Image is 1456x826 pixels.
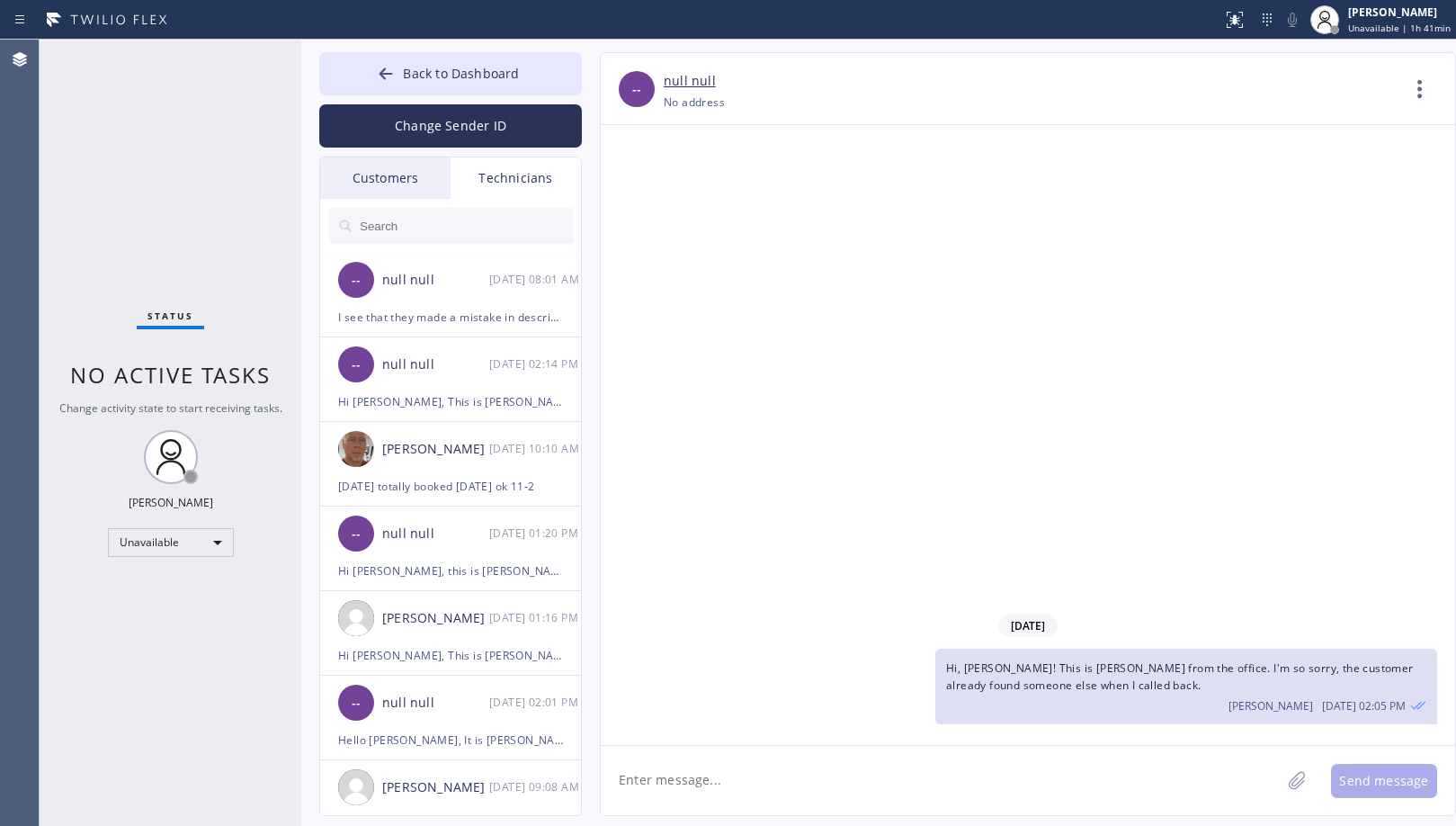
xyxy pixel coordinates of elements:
span: Change activity state to start receiving tasks. [59,400,282,416]
button: Send message [1331,764,1437,798]
div: [DATE] totally booked [DATE] ok 11-2 [338,476,563,497]
div: 08/22/2025 9:16 AM [489,607,583,628]
div: I see that they made a mistake in description we will fix it [338,307,563,328]
span: [PERSON_NAME] [1228,698,1313,714]
span: -- [632,79,641,100]
a: null null [664,71,716,92]
img: user.png [338,769,374,805]
span: Status [147,310,193,322]
div: null null [382,270,489,291]
div: null null [382,524,489,544]
div: 08/05/2025 9:01 AM [489,692,583,713]
div: 07/15/2025 9:08 AM [489,777,583,797]
span: Back to Dashboard [403,65,519,82]
button: Mute [1280,7,1305,32]
div: [PERSON_NAME] [382,608,489,629]
span: [DATE] [998,615,1058,637]
div: Unavailable [108,528,234,557]
div: Customers [320,157,451,199]
span: [DATE] 02:05 PM [1322,698,1406,714]
div: 10/01/2025 9:01 AM [489,269,583,290]
span: No active tasks [70,360,271,390]
img: d5dde4b83224b5b0dfd88976ef15868e.jpg [338,431,374,467]
div: [PERSON_NAME] [1348,4,1451,20]
span: Hi, [PERSON_NAME]! This is [PERSON_NAME] from the office. I'm so sorry, the customer already foun... [946,660,1414,693]
button: Change Sender ID [319,104,582,148]
input: Search [358,208,574,244]
div: [PERSON_NAME] [382,777,489,798]
div: Hi [PERSON_NAME], This is [PERSON_NAME], AR Manager from 5 star appliance repair. We’ve been tryi... [338,645,563,666]
div: null null [382,355,489,375]
div: 08/27/2025 9:20 AM [489,523,583,543]
div: [PERSON_NAME] [129,495,213,510]
span: -- [352,355,361,375]
span: -- [352,693,361,714]
div: 09/24/2025 9:14 AM [489,354,583,374]
div: Hi [PERSON_NAME], this is [PERSON_NAME] again from 5 Star Appliance Repair. We haven’t been able ... [338,561,563,581]
div: 09/09/2025 9:10 AM [489,438,583,459]
img: user.png [338,600,374,636]
div: 04/20/2024 8:05 AM [935,649,1437,724]
span: Unavailable | 1h 41min [1348,22,1451,34]
div: Hi [PERSON_NAME], This is [PERSON_NAME], your dispatcher. I know you’re currently on leave, but I... [338,391,563,412]
div: Hello [PERSON_NAME], It is [PERSON_NAME] calling to you from 5 star appliance repair. I need to t... [338,730,563,750]
div: [PERSON_NAME] [382,439,489,460]
span: -- [352,524,361,544]
span: -- [352,270,361,291]
div: No address [664,92,725,112]
button: Back to Dashboard [319,52,582,95]
div: null null [382,693,489,714]
div: Technicians [451,157,581,199]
